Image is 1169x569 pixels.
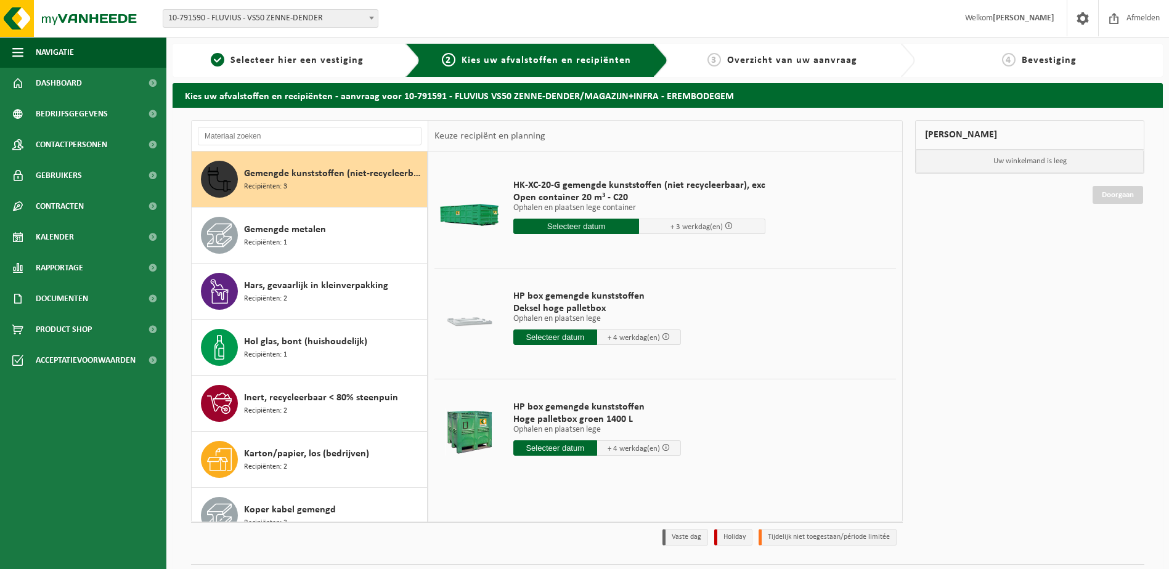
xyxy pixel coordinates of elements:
[244,405,287,417] span: Recipiënten: 2
[192,376,428,432] button: Inert, recycleerbaar < 80% steenpuin Recipiënten: 2
[670,223,723,231] span: + 3 werkdag(en)
[36,222,74,252] span: Kalender
[244,390,398,405] span: Inert, recycleerbaar < 80% steenpuin
[244,181,287,193] span: Recipiënten: 3
[513,413,681,426] span: Hoge palletbox groen 1400 L
[244,222,326,237] span: Gemengde metalen
[513,179,765,192] span: HK-XC-20-G gemengde kunststoffen (niet recycleerbaar), exc
[462,55,631,65] span: Kies uw afvalstoffen en recipiënten
[36,129,107,160] span: Contactpersonen
[244,237,287,249] span: Recipiënten: 1
[192,432,428,488] button: Karton/papier, los (bedrijven) Recipiënten: 2
[244,461,287,473] span: Recipiënten: 2
[192,488,428,544] button: Koper kabel gemengd Recipiënten: 3
[36,252,83,283] span: Rapportage
[192,208,428,264] button: Gemengde metalen Recipiënten: 1
[36,37,74,68] span: Navigatie
[993,14,1054,23] strong: [PERSON_NAME]
[230,55,364,65] span: Selecteer hier een vestiging
[513,329,597,345] input: Selecteer datum
[244,166,424,181] span: Gemengde kunststoffen (niet-recycleerbaar), exclusief PVC
[513,219,640,234] input: Selecteer datum
[707,53,721,67] span: 3
[513,302,681,315] span: Deksel hoge palletbox
[244,517,287,529] span: Recipiënten: 3
[36,345,136,376] span: Acceptatievoorwaarden
[163,9,378,28] span: 10-791590 - FLUVIUS - VS50 ZENNE-DENDER
[244,502,336,517] span: Koper kabel gemengd
[1093,186,1143,204] a: Doorgaan
[244,293,287,305] span: Recipiënten: 2
[192,320,428,376] button: Hol glas, bont (huishoudelijk) Recipiënten: 1
[179,53,396,68] a: 1Selecteer hier een vestiging
[915,120,1144,150] div: [PERSON_NAME]
[244,446,369,461] span: Karton/papier, los (bedrijven)
[192,151,428,208] button: Gemengde kunststoffen (niet-recycleerbaar), exclusief PVC Recipiënten: 3
[513,401,681,413] span: HP box gemengde kunststoffen
[513,204,765,212] p: Ophalen en plaatsen lege container
[244,278,388,293] span: Hars, gevaarlijk in kleinverpakking
[714,529,752,546] li: Holiday
[727,55,857,65] span: Overzicht van uw aanvraag
[173,83,1163,107] h2: Kies uw afvalstoffen en recipiënten - aanvraag voor 10-791591 - FLUVIUS VS50 ZENNE-DENDER/MAGAZIJ...
[244,334,367,349] span: Hol glas, bont (huishoudelijk)
[163,10,378,27] span: 10-791590 - FLUVIUS - VS50 ZENNE-DENDER
[36,68,82,99] span: Dashboard
[759,529,897,546] li: Tijdelijk niet toegestaan/période limitée
[36,314,92,345] span: Product Shop
[36,283,88,314] span: Documenten
[513,192,765,204] span: Open container 20 m³ - C20
[198,127,422,145] input: Materiaal zoeken
[428,121,552,151] div: Keuze recipiënt en planning
[192,264,428,320] button: Hars, gevaarlijk in kleinverpakking Recipiënten: 2
[211,53,224,67] span: 1
[442,53,455,67] span: 2
[608,334,660,342] span: + 4 werkdag(en)
[36,99,108,129] span: Bedrijfsgegevens
[513,426,681,434] p: Ophalen en plaatsen lege
[916,150,1144,173] p: Uw winkelmand is leeg
[513,290,681,302] span: HP box gemengde kunststoffen
[36,191,84,222] span: Contracten
[1022,55,1077,65] span: Bevestiging
[608,445,660,453] span: + 4 werkdag(en)
[513,440,597,456] input: Selecteer datum
[36,160,82,191] span: Gebruikers
[662,529,708,546] li: Vaste dag
[244,349,287,361] span: Recipiënten: 1
[1002,53,1016,67] span: 4
[513,315,681,323] p: Ophalen en plaatsen lege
